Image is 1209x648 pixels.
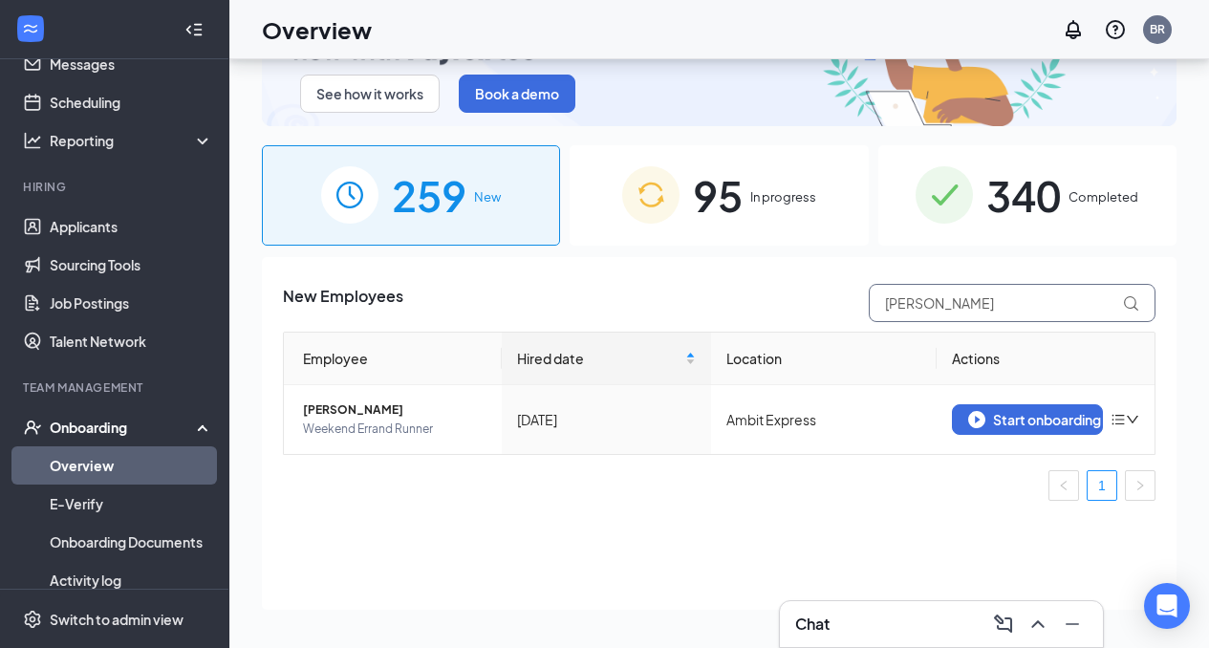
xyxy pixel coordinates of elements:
[517,348,681,369] span: Hired date
[1150,21,1165,37] div: BR
[711,333,937,385] th: Location
[50,610,184,629] div: Switch to admin view
[795,614,830,635] h3: Chat
[50,418,197,437] div: Onboarding
[1125,470,1155,501] button: right
[474,187,501,206] span: New
[262,13,372,46] h1: Overview
[50,45,213,83] a: Messages
[23,131,42,150] svg: Analysis
[1134,480,1146,491] span: right
[23,179,209,195] div: Hiring
[952,404,1103,435] button: Start onboarding
[284,333,502,385] th: Employee
[303,420,486,439] span: Weekend Errand Runner
[1069,187,1138,206] span: Completed
[1125,470,1155,501] li: Next Page
[711,385,937,454] td: Ambit Express
[1057,609,1088,639] button: Minimize
[1144,583,1190,629] div: Open Intercom Messenger
[517,409,696,430] div: [DATE]
[21,19,40,38] svg: WorkstreamLogo
[1104,18,1127,41] svg: QuestionInfo
[50,523,213,561] a: Onboarding Documents
[1048,470,1079,501] button: left
[459,75,575,113] button: Book a demo
[988,609,1019,639] button: ComposeMessage
[392,162,466,228] span: 259
[1126,413,1139,426] span: down
[283,284,403,322] span: New Employees
[986,162,1061,228] span: 340
[50,246,213,284] a: Sourcing Tools
[184,20,204,39] svg: Collapse
[693,162,743,228] span: 95
[1111,412,1126,427] span: bars
[300,75,440,113] button: See how it works
[23,418,42,437] svg: UserCheck
[50,284,213,322] a: Job Postings
[1087,470,1117,501] li: 1
[50,561,213,599] a: Activity log
[1023,609,1053,639] button: ChevronUp
[50,485,213,523] a: E-Verify
[992,613,1015,636] svg: ComposeMessage
[968,411,1087,428] div: Start onboarding
[50,131,214,150] div: Reporting
[1062,18,1085,41] svg: Notifications
[303,400,486,420] span: [PERSON_NAME]
[50,207,213,246] a: Applicants
[1048,470,1079,501] li: Previous Page
[1058,480,1069,491] span: left
[869,284,1155,322] input: Search by Name, Job Posting, or Process
[50,446,213,485] a: Overview
[937,333,1155,385] th: Actions
[750,187,816,206] span: In progress
[1088,471,1116,500] a: 1
[50,83,213,121] a: Scheduling
[50,322,213,360] a: Talent Network
[23,379,209,396] div: Team Management
[1026,613,1049,636] svg: ChevronUp
[1061,613,1084,636] svg: Minimize
[23,610,42,629] svg: Settings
